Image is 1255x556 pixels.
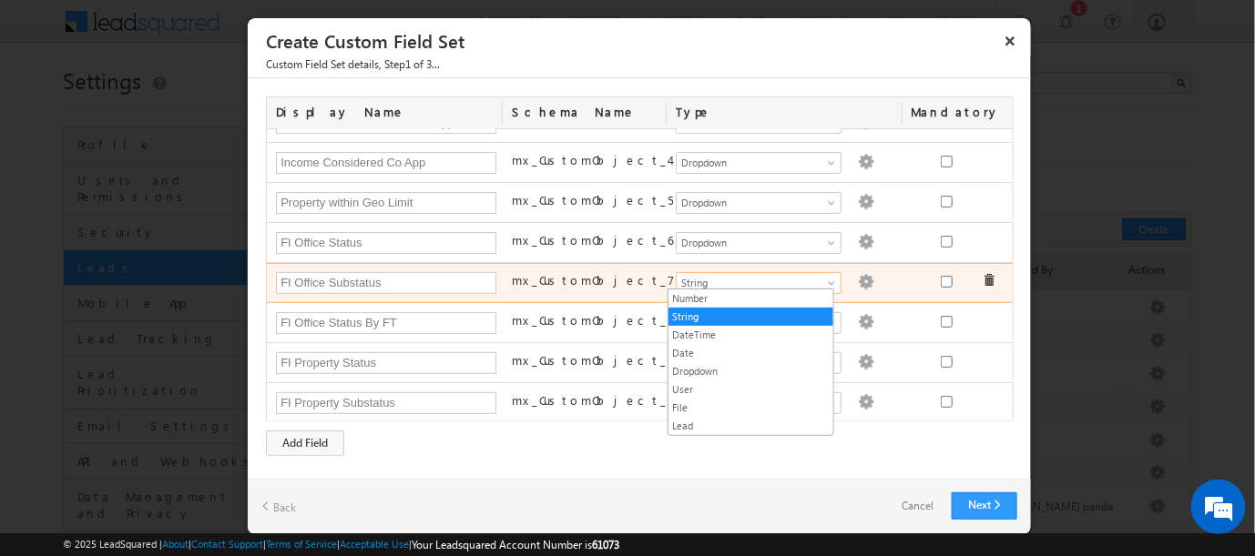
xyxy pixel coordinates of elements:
[676,272,842,294] a: String
[592,538,619,551] span: 61073
[261,492,296,521] a: Back
[503,97,667,128] div: Schema Name
[276,272,496,294] input: Custom Field Set 7
[276,312,496,334] input: Custom Field Set 8
[668,418,833,434] a: Lead
[677,275,825,291] span: String
[996,25,1025,56] button: ×
[676,152,842,174] a: Dropdown
[668,363,833,379] a: Dropdown
[248,56,1031,77] span: Custom Field Set details, Step1 of 3...
[266,25,1025,56] h3: Create Custom Field Set
[668,327,833,343] a: DateTime
[667,97,903,128] div: Type
[668,288,834,436] ul: String
[858,354,874,370] img: Populate Options
[668,381,833,398] a: User
[276,192,496,214] input: Custom Field Set 5
[883,493,952,520] a: Cancel
[668,308,833,325] a: String
[276,152,496,174] input: Custom Field Set 4
[276,232,496,254] input: Custom Field Set 6
[512,152,669,168] label: mx_CustomObject_4
[668,399,833,416] a: File
[63,536,619,553] span: © 2025 LeadSquared | | | | |
[677,235,825,251] span: Dropdown
[95,96,306,119] div: Chat with us now
[340,538,409,550] a: Acceptable Use
[299,9,342,53] div: Minimize live chat window
[858,154,874,170] img: Populate Options
[677,155,825,171] span: Dropdown
[412,538,619,551] span: Your Leadsquared Account Number is
[276,352,496,374] input: Custom Field Set 9
[276,392,496,414] input: Custom Field Set 10
[512,392,716,409] label: mx_CustomObject_10
[903,97,992,128] div: Mandatory
[31,96,77,119] img: d_60004797649_company_0_60004797649
[858,194,874,210] img: Populate Options
[676,232,842,254] a: Dropdown
[162,538,189,550] a: About
[858,394,874,410] img: Populate Options
[952,492,1017,520] a: Next
[512,192,673,208] label: mx_CustomObject_5
[858,274,874,290] img: Populate Options
[512,232,673,248] label: mx_CustomObject_6
[858,314,874,330] img: Populate Options
[266,538,337,550] a: Terms of Service
[676,192,842,214] a: Dropdown
[512,312,679,329] label: mx_CustomObject_8
[512,352,678,369] label: mx_CustomObject_9
[677,195,825,211] span: Dropdown
[267,97,503,128] div: Display Name
[668,290,833,307] a: Number
[668,345,833,361] a: Date
[24,168,332,415] textarea: Type your message and hit 'Enter'
[858,234,874,250] img: Populate Options
[512,272,675,288] label: mx_CustomObject_7
[266,430,344,456] div: Add Field
[191,538,263,550] a: Contact Support
[248,430,331,454] em: Start Chat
